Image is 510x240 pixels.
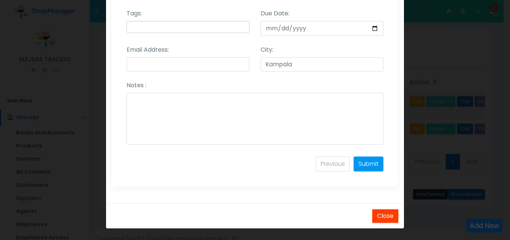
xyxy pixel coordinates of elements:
[261,9,289,18] label: Due Date:
[316,157,383,171] ul: Pagination
[127,9,142,18] label: Tags:
[372,209,398,223] button: Close
[261,45,273,54] label: City:
[316,157,350,171] a: Previous
[354,157,383,171] a: Submit
[127,81,146,90] label: Notes :
[127,45,169,54] label: Email Address:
